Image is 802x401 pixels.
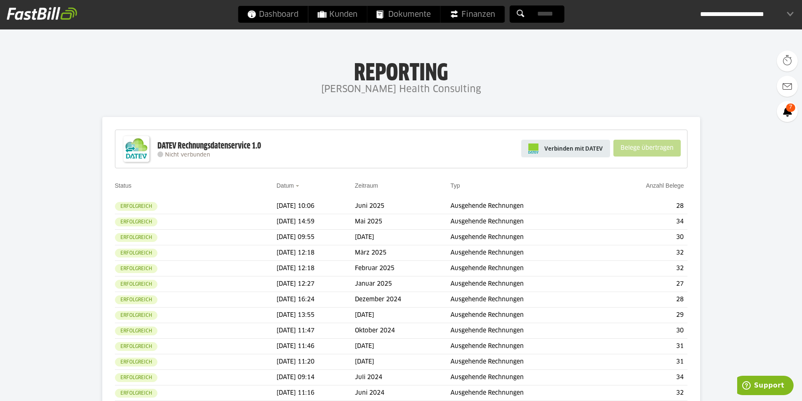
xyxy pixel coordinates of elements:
td: Dezember 2024 [355,292,450,308]
td: 31 [602,339,687,354]
div: DATEV Rechnungsdatenservice 1.0 [157,141,261,151]
a: Kunden [308,6,367,23]
span: Nicht verbunden [165,152,210,158]
h1: Reporting [84,59,718,81]
td: [DATE] 11:46 [277,339,355,354]
td: Ausgehende Rechnungen [450,199,602,214]
td: 32 [602,385,687,401]
sl-badge: Erfolgreich [115,249,157,258]
td: 30 [602,230,687,245]
td: Ausgehende Rechnungen [450,323,602,339]
span: Finanzen [450,6,495,23]
td: [DATE] 12:27 [277,276,355,292]
sl-badge: Erfolgreich [115,373,157,382]
td: [DATE] 09:55 [277,230,355,245]
sl-badge: Erfolgreich [115,295,157,304]
a: Verbinden mit DATEV [521,140,610,157]
a: Datum [277,182,294,189]
td: [DATE] 11:47 [277,323,355,339]
span: Kunden [317,6,357,23]
td: [DATE] 12:18 [277,261,355,276]
a: Status [115,182,132,189]
td: [DATE] 12:18 [277,245,355,261]
td: 34 [602,214,687,230]
sl-badge: Erfolgreich [115,342,157,351]
a: Dashboard [238,6,308,23]
sl-badge: Erfolgreich [115,233,157,242]
td: Ausgehende Rechnungen [450,230,602,245]
sl-badge: Erfolgreich [115,311,157,320]
sl-badge: Erfolgreich [115,280,157,289]
td: 28 [602,199,687,214]
span: Dashboard [247,6,298,23]
td: Ausgehende Rechnungen [450,308,602,323]
td: [DATE] [355,354,450,370]
img: pi-datev-logo-farbig-24.svg [528,143,538,154]
td: Ausgehende Rechnungen [450,385,602,401]
a: Anzahl Belege [646,182,684,189]
td: Mai 2025 [355,214,450,230]
td: 32 [602,245,687,261]
span: Verbinden mit DATEV [544,144,603,153]
td: [DATE] [355,308,450,323]
td: Ausgehende Rechnungen [450,261,602,276]
td: Januar 2025 [355,276,450,292]
td: Ausgehende Rechnungen [450,292,602,308]
td: Februar 2025 [355,261,450,276]
td: [DATE] [355,230,450,245]
a: Finanzen [440,6,504,23]
sl-badge: Erfolgreich [115,218,157,226]
sl-badge: Erfolgreich [115,389,157,398]
td: Ausgehende Rechnungen [450,245,602,261]
td: 32 [602,261,687,276]
sl-badge: Erfolgreich [115,202,157,211]
td: März 2025 [355,245,450,261]
img: sort_desc.gif [296,185,301,187]
td: Ausgehende Rechnungen [450,339,602,354]
td: 31 [602,354,687,370]
sl-badge: Erfolgreich [115,264,157,273]
sl-badge: Erfolgreich [115,327,157,335]
img: DATEV-Datenservice Logo [120,132,153,166]
iframe: Öffnet ein Widget, in dem Sie weitere Informationen finden [737,376,794,397]
td: [DATE] 09:14 [277,370,355,385]
td: [DATE] 14:59 [277,214,355,230]
a: Zeitraum [355,182,378,189]
td: [DATE] 10:06 [277,199,355,214]
a: Typ [450,182,460,189]
img: fastbill_logo_white.png [7,7,77,20]
td: [DATE] 13:55 [277,308,355,323]
td: Ausgehende Rechnungen [450,370,602,385]
td: 29 [602,308,687,323]
td: [DATE] 11:16 [277,385,355,401]
td: 28 [602,292,687,308]
a: 7 [777,101,798,122]
td: Ausgehende Rechnungen [450,354,602,370]
td: [DATE] [355,339,450,354]
td: 34 [602,370,687,385]
td: 30 [602,323,687,339]
td: 27 [602,276,687,292]
td: Juni 2024 [355,385,450,401]
td: Juli 2024 [355,370,450,385]
td: Juni 2025 [355,199,450,214]
td: Ausgehende Rechnungen [450,276,602,292]
span: Dokumente [376,6,431,23]
sl-badge: Erfolgreich [115,358,157,366]
a: Dokumente [367,6,440,23]
sl-button: Belege übertragen [613,140,681,157]
td: [DATE] 16:24 [277,292,355,308]
td: [DATE] 11:20 [277,354,355,370]
td: Oktober 2024 [355,323,450,339]
td: Ausgehende Rechnungen [450,214,602,230]
span: 7 [786,104,795,112]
